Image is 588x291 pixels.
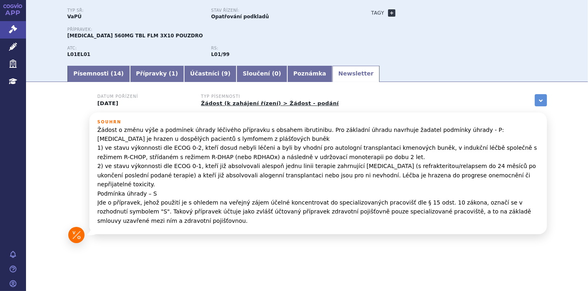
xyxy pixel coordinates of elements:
h3: Souhrn [98,120,539,125]
h3: Typ písemnosti [201,94,339,99]
a: + [388,9,395,17]
strong: ibrutinib [211,52,230,57]
p: ATC: [67,46,203,51]
a: zobrazit vše [535,94,547,106]
span: 9 [224,70,228,77]
strong: Opatřování podkladů [211,14,269,19]
h3: Tagy [371,8,384,18]
a: Žádost (k zahájení řízení) > Žádost - podání [201,100,339,106]
p: [DATE] [98,100,191,107]
a: Přípravky (1) [130,66,184,82]
h3: Datum pořízení [98,94,191,99]
a: Newsletter [332,66,380,82]
a: Písemnosti (14) [67,66,130,82]
p: Přípravek: [67,27,355,32]
p: Stav řízení: [211,8,347,13]
a: Poznámka [287,66,332,82]
strong: VaPÚ [67,14,82,19]
a: Sloučení (0) [237,66,287,82]
span: 0 [275,70,279,77]
p: Žádost o změnu výše a podmínek úhrady léčivého přípravku s obsahem ibrutinibu. Pro základní úhrad... [98,125,539,225]
span: 1 [171,70,176,77]
span: [MEDICAL_DATA] 560MG TBL FLM 3X10 POUZDRO [67,33,203,39]
strong: IBRUTINIB [67,52,91,57]
a: Účastníci (9) [184,66,237,82]
p: RS: [211,46,347,51]
span: 14 [113,70,121,77]
p: Typ SŘ: [67,8,203,13]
